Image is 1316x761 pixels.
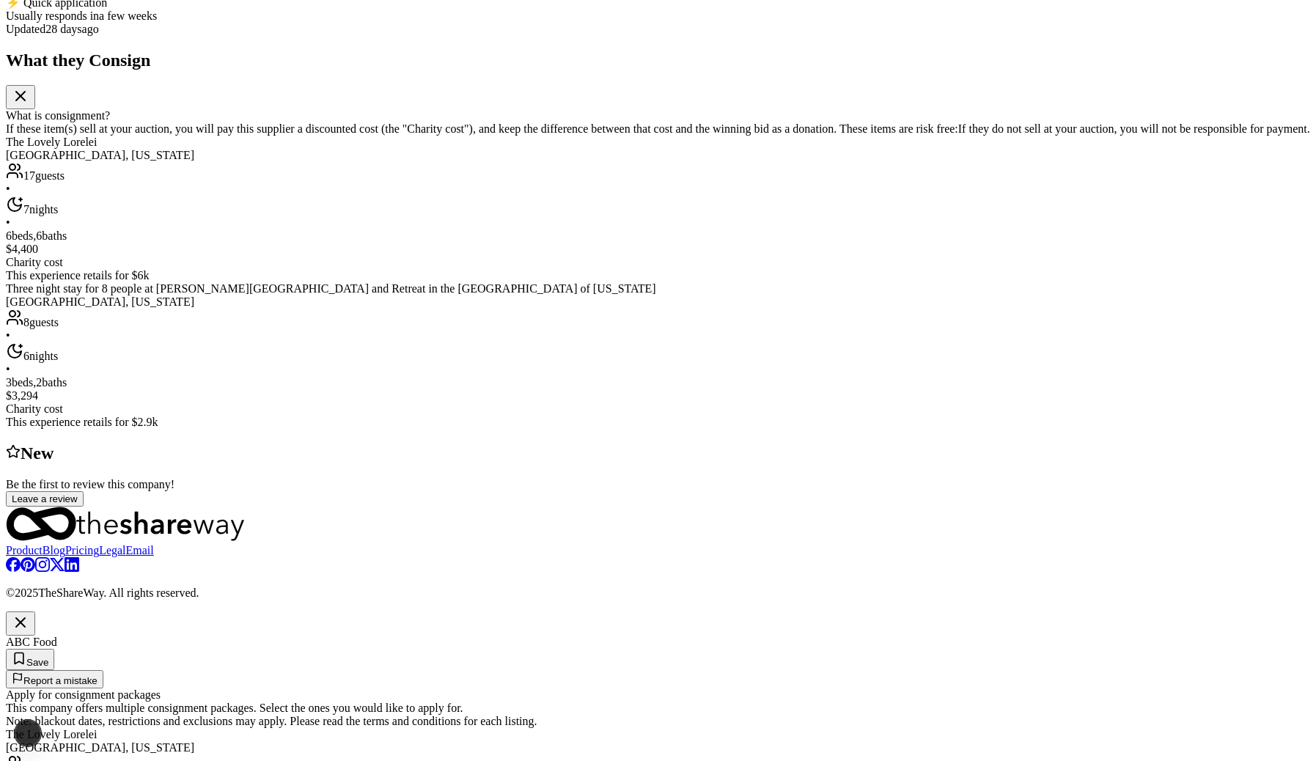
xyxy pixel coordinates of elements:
div: Apply for consignment packages [6,688,1310,702]
div: ABC Food [6,636,1310,649]
a: Blog [43,544,65,556]
a: Legal [99,544,125,556]
p: © 2025 TheShareWay. All rights reserved. [6,587,1310,600]
div: Be the first to review this company! [6,478,1310,491]
div: The Lovely Lorelei [6,728,1310,741]
div: Note: blackout dates, restrictions and exclusions may apply. Please read the terms and conditions... [6,715,1310,728]
button: Report a mistake [6,670,103,688]
button: Leave a review [6,491,84,507]
button: Save [6,649,54,670]
span: New [21,444,54,463]
a: Pricing [65,544,99,556]
div: This company offers multiple consignment packages. Select the ones you would like to apply for. [6,702,1310,715]
a: Email [126,544,154,556]
div: [GEOGRAPHIC_DATA], [US_STATE] [6,741,1310,754]
a: Product [6,544,43,556]
nav: quick links [6,544,1310,557]
span: Save [26,657,48,668]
